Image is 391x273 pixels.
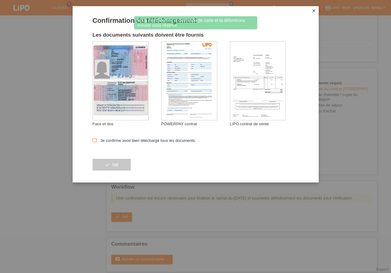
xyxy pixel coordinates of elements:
[162,42,217,120] img: upload_document_confirmation_type_contract_kkg_whitelabel.png
[202,42,212,46] img: 39073_print.png
[95,59,110,78] img: foreign_id_photo_female.png
[161,122,230,126] div: POWERPAY contrat
[93,159,131,171] button: check fait
[111,52,142,55] div: DOKIC
[93,42,148,120] img: upload_document_confirmation_type_id_foreign_empty.png
[105,162,110,167] i: check
[111,55,142,57] div: ljiljana
[310,8,318,15] a: close
[230,42,285,120] img: upload_document_confirmation_type_receipt_generic.png
[112,162,118,167] span: fait
[230,122,298,126] div: LIPO contrat de vente
[93,138,196,143] label: Je confirme avoir bien téléchargé tous les documents.
[93,32,299,41] h2: Les documents suivants doivent être fournis
[311,8,316,13] i: close
[93,122,161,126] div: Face et dos
[134,16,257,29] div: Nous examinerons la demande de carte et la délivrerons ensuite sous réserve.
